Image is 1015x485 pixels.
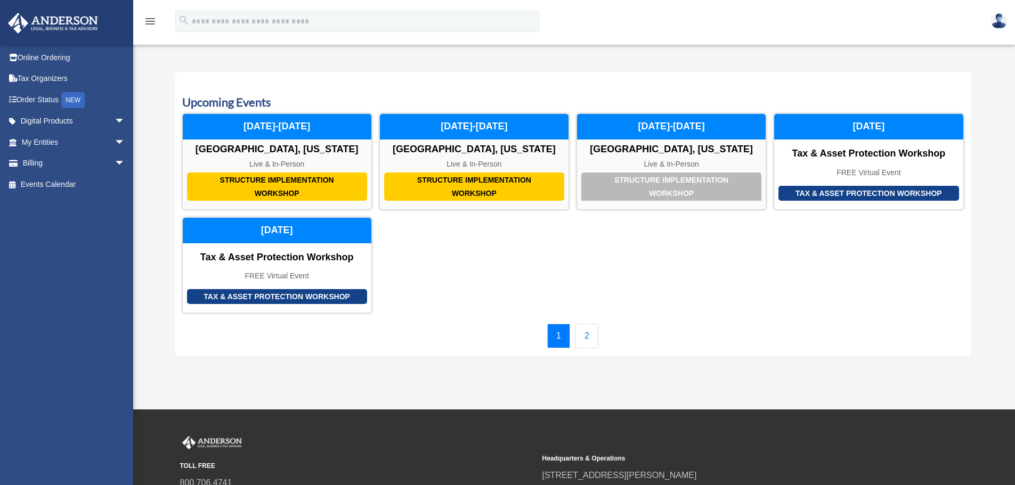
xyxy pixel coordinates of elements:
span: arrow_drop_down [115,131,136,153]
i: menu [144,15,157,28]
h3: Upcoming Events [182,94,964,111]
div: Tax & Asset Protection Workshop [778,186,959,201]
div: [DATE]-[DATE] [380,114,569,139]
a: Structure Implementation Workshop [GEOGRAPHIC_DATA], [US_STATE] Live & In-Person [DATE]-[DATE] [182,113,372,210]
div: Tax & Asset Protection Workshop [183,252,371,264]
div: Live & In-Person [380,160,569,169]
a: Tax & Asset Protection Workshop Tax & Asset Protection Workshop FREE Virtual Event [DATE] [774,113,963,210]
div: [DATE] [774,114,963,139]
a: Tax Organizers [7,68,141,89]
div: [DATE]-[DATE] [577,114,766,139]
div: Tax & Asset Protection Workshop [774,148,963,160]
img: User Pic [991,13,1007,29]
small: Headquarters & Operations [542,453,897,464]
div: Live & In-Person [577,160,766,169]
span: arrow_drop_down [115,153,136,175]
a: 2 [575,324,598,348]
img: Anderson Advisors Platinum Portal [180,436,244,450]
a: [STREET_ADDRESS][PERSON_NAME] [542,471,697,480]
div: [GEOGRAPHIC_DATA], [US_STATE] [577,144,766,155]
a: Digital Productsarrow_drop_down [7,111,141,132]
div: Live & In-Person [183,160,371,169]
img: Anderson Advisors Platinum Portal [5,13,101,34]
a: 1 [547,324,570,348]
div: [GEOGRAPHIC_DATA], [US_STATE] [183,144,371,155]
a: My Entitiesarrow_drop_down [7,131,141,153]
div: [DATE]-[DATE] [183,114,371,139]
div: Tax & Asset Protection Workshop [187,289,367,305]
a: Billingarrow_drop_down [7,153,141,174]
a: Structure Implementation Workshop [GEOGRAPHIC_DATA], [US_STATE] Live & In-Person [DATE]-[DATE] [379,113,569,210]
a: Order StatusNEW [7,89,141,111]
a: menu [144,19,157,28]
div: FREE Virtual Event [183,272,371,281]
a: Online Ordering [7,47,141,68]
a: Structure Implementation Workshop [GEOGRAPHIC_DATA], [US_STATE] Live & In-Person [DATE]-[DATE] [576,113,766,210]
div: Structure Implementation Workshop [384,172,564,201]
div: Structure Implementation Workshop [187,172,367,201]
div: [DATE] [183,218,371,243]
small: TOLL FREE [180,461,535,472]
a: Tax & Asset Protection Workshop Tax & Asset Protection Workshop FREE Virtual Event [DATE] [182,217,372,313]
a: Events Calendar [7,174,136,195]
i: search [178,14,190,26]
div: FREE Virtual Event [774,168,963,177]
span: arrow_drop_down [115,111,136,133]
div: NEW [61,92,85,108]
div: [GEOGRAPHIC_DATA], [US_STATE] [380,144,569,155]
div: Structure Implementation Workshop [581,172,761,201]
